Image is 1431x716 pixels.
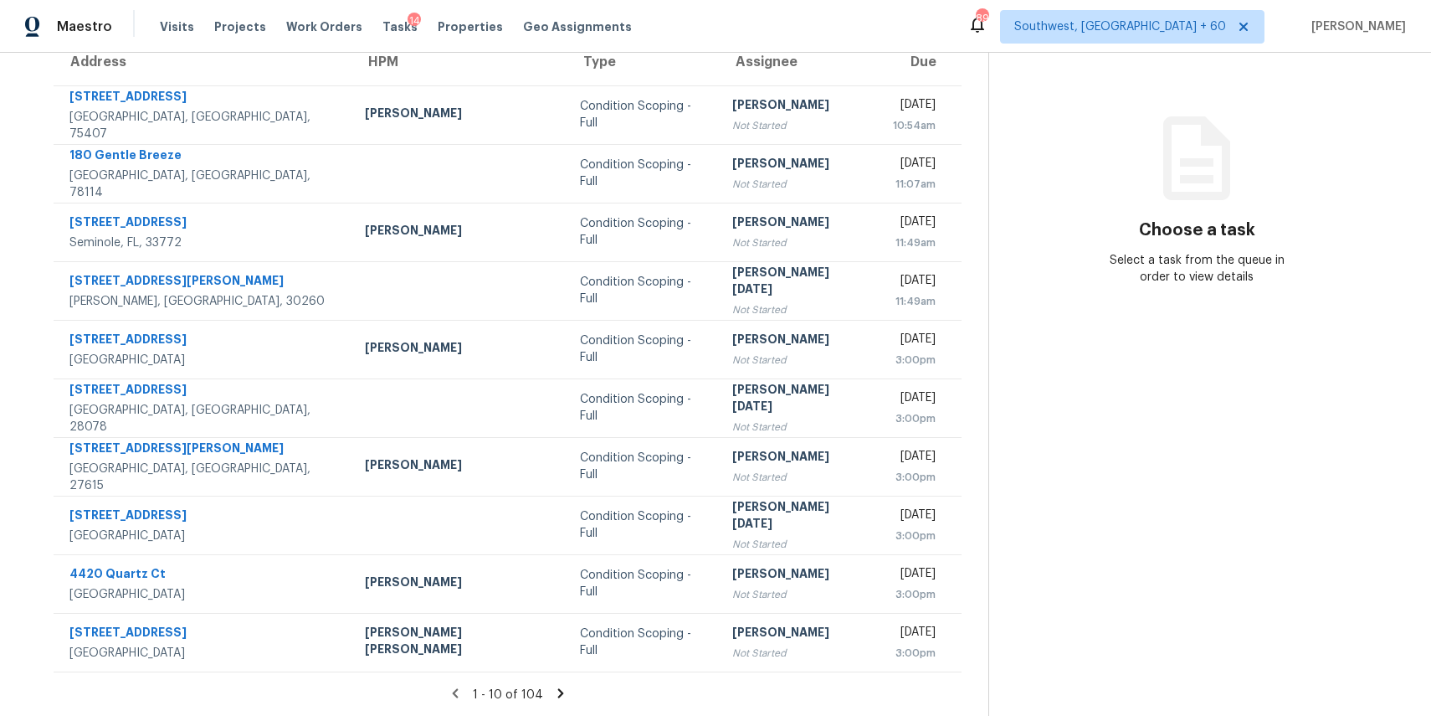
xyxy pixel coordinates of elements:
div: 890 [976,10,987,27]
div: Condition Scoping - Full [580,157,705,190]
span: Work Orders [286,18,362,35]
div: [DATE] [893,624,936,645]
div: [DATE] [893,389,936,410]
div: Condition Scoping - Full [580,508,705,542]
span: 1 - 10 of 104 [473,689,543,701]
span: Tasks [382,21,418,33]
div: [DATE] [893,507,936,528]
div: Condition Scoping - Full [580,332,705,366]
div: [PERSON_NAME] [PERSON_NAME] [365,624,553,662]
div: 11:49am [893,293,936,310]
div: [PERSON_NAME] [732,155,866,176]
div: [PERSON_NAME] [365,105,553,126]
div: [STREET_ADDRESS] [69,381,338,402]
div: 14 [408,13,421,29]
div: [PERSON_NAME] [732,448,866,469]
div: [PERSON_NAME], [GEOGRAPHIC_DATA], 30260 [69,293,338,310]
div: Select a task from the queue in order to view details [1093,252,1300,286]
div: [STREET_ADDRESS] [69,507,338,528]
th: HPM [351,39,567,85]
div: [PERSON_NAME] [365,574,553,595]
div: [DATE] [893,565,936,586]
div: [GEOGRAPHIC_DATA], [GEOGRAPHIC_DATA], 75407 [69,109,338,142]
div: 4420 Quartz Ct [69,565,338,586]
span: Southwest, [GEOGRAPHIC_DATA] + 60 [1014,18,1226,35]
div: [GEOGRAPHIC_DATA] [69,645,338,662]
div: [DATE] [893,214,936,234]
div: 3:00pm [893,645,936,662]
span: Properties [438,18,503,35]
div: [GEOGRAPHIC_DATA] [69,528,338,544]
span: Projects [214,18,266,35]
div: 3:00pm [893,586,936,603]
div: Not Started [732,645,866,662]
div: Condition Scoping - Full [580,215,705,249]
div: [DATE] [893,331,936,352]
div: [STREET_ADDRESS] [69,624,338,645]
div: 180 Gentle Breeze [69,147,338,167]
div: [GEOGRAPHIC_DATA] [69,352,338,368]
div: [PERSON_NAME] [732,624,866,645]
div: Not Started [732,117,866,134]
div: [PERSON_NAME] [365,456,553,477]
div: [PERSON_NAME] [365,339,553,360]
div: [PERSON_NAME] [732,96,866,117]
div: 11:49am [893,234,936,251]
div: Condition Scoping - Full [580,626,705,659]
div: [DATE] [893,448,936,469]
div: Condition Scoping - Full [580,98,705,131]
div: [GEOGRAPHIC_DATA], [GEOGRAPHIC_DATA], 28078 [69,402,338,435]
div: 11:07am [893,176,936,193]
div: 3:00pm [893,352,936,368]
span: [PERSON_NAME] [1305,18,1406,35]
div: [PERSON_NAME] [365,222,553,243]
div: [DATE] [893,96,936,117]
div: 3:00pm [893,410,936,427]
div: [STREET_ADDRESS][PERSON_NAME] [69,272,338,293]
div: [STREET_ADDRESS] [69,331,338,352]
th: Assignee [719,39,880,85]
h3: Choose a task [1139,222,1255,239]
div: Not Started [732,586,866,603]
div: [PERSON_NAME][DATE] [732,498,866,536]
div: [PERSON_NAME][DATE] [732,264,866,301]
div: [GEOGRAPHIC_DATA], [GEOGRAPHIC_DATA], 27615 [69,461,338,494]
div: Not Started [732,352,866,368]
div: Seminole, FL, 33772 [69,234,338,251]
div: Not Started [732,419,866,435]
div: Condition Scoping - Full [580,450,705,483]
div: [GEOGRAPHIC_DATA] [69,586,338,603]
div: Condition Scoping - Full [580,391,705,425]
div: Not Started [732,301,866,318]
div: 3:00pm [893,469,936,486]
div: Not Started [732,469,866,486]
div: 10:54am [893,117,936,134]
div: [PERSON_NAME] [732,331,866,352]
th: Address [54,39,351,85]
span: Maestro [57,18,112,35]
div: [STREET_ADDRESS] [69,88,338,109]
div: Condition Scoping - Full [580,274,705,307]
div: [PERSON_NAME] [732,214,866,234]
div: [GEOGRAPHIC_DATA], [GEOGRAPHIC_DATA], 78114 [69,167,338,201]
div: [PERSON_NAME][DATE] [732,381,866,419]
div: [STREET_ADDRESS][PERSON_NAME] [69,440,338,461]
div: [DATE] [893,272,936,293]
span: Geo Assignments [523,18,632,35]
div: [STREET_ADDRESS] [69,214,338,234]
div: Condition Scoping - Full [580,567,705,600]
span: Visits [160,18,194,35]
div: Not Started [732,536,866,553]
div: [DATE] [893,155,936,176]
th: Due [880,39,962,85]
div: 3:00pm [893,528,936,544]
div: Not Started [732,234,866,251]
div: [PERSON_NAME] [732,565,866,586]
div: Not Started [732,176,866,193]
th: Type [567,39,719,85]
